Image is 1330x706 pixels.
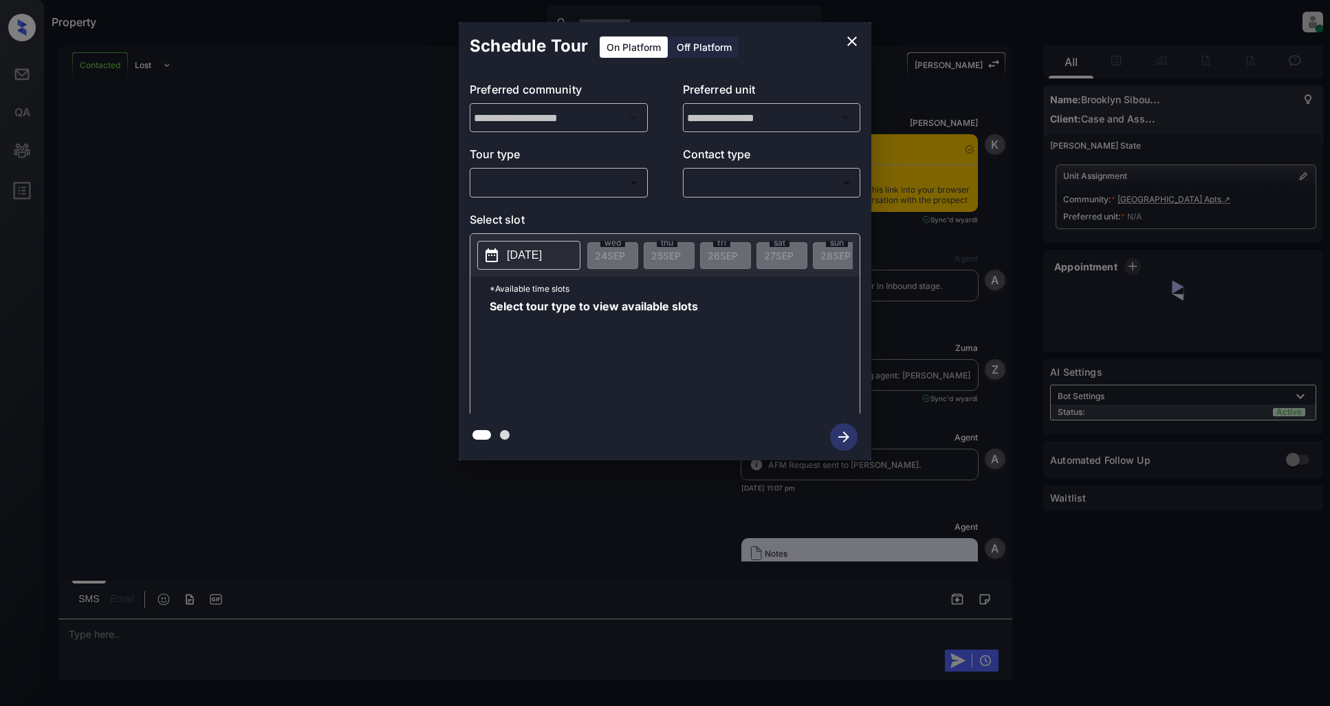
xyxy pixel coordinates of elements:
[470,211,860,233] p: Select slot
[470,146,648,168] p: Tour type
[470,81,648,103] p: Preferred community
[490,277,860,301] p: *Available time slots
[477,241,580,270] button: [DATE]
[683,81,861,103] p: Preferred unit
[459,22,599,70] h2: Schedule Tour
[490,301,698,411] span: Select tour type to view available slots
[838,28,866,55] button: close
[683,146,861,168] p: Contact type
[670,36,739,58] div: Off Platform
[507,247,542,264] p: [DATE]
[600,36,668,58] div: On Platform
